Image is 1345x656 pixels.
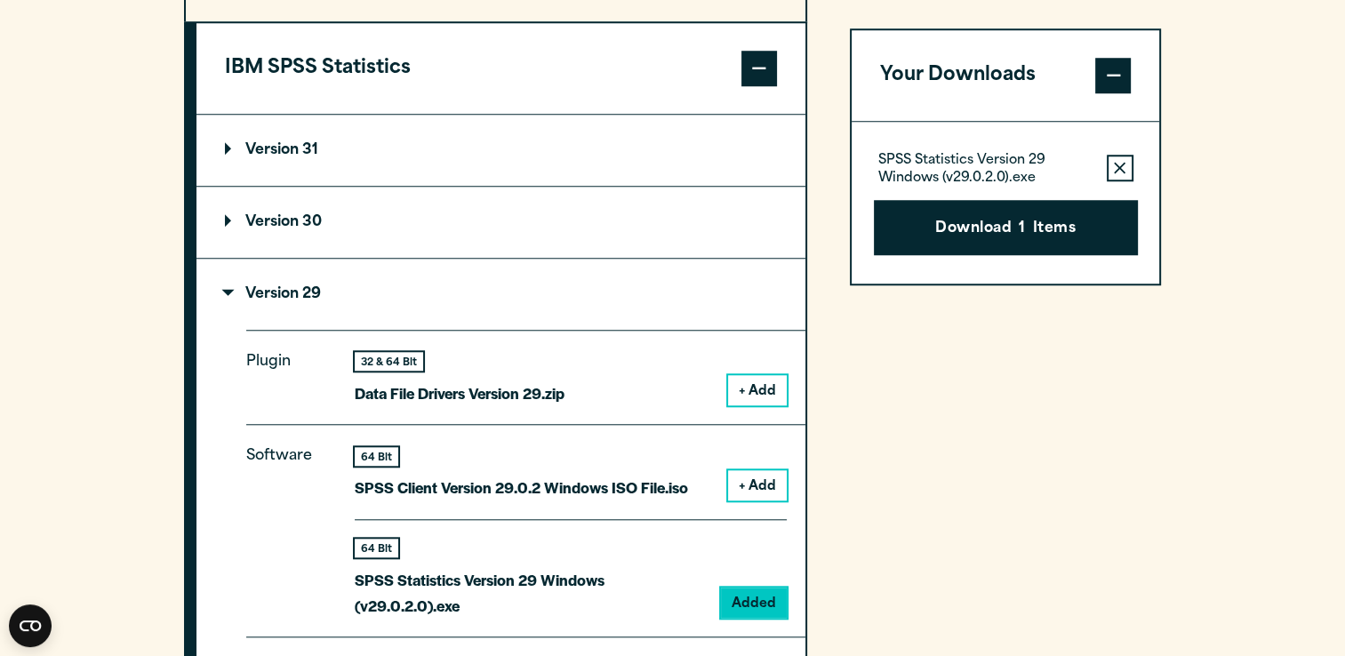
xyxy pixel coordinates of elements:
p: SPSS Statistics Version 29 Windows (v29.0.2.0).exe [878,152,1093,188]
button: Open CMP widget [9,604,52,647]
button: Your Downloads [852,30,1160,121]
summary: Version 29 [196,259,805,330]
button: Added [721,588,787,618]
div: 64 Bit [355,447,398,466]
p: Version 31 [225,143,318,157]
p: Plugin [246,349,326,392]
p: Data File Drivers Version 29.zip [355,380,564,406]
div: 32 & 64 Bit [355,352,423,371]
summary: Version 30 [196,187,805,258]
button: + Add [728,470,787,500]
button: Download1Items [874,200,1138,255]
button: IBM SPSS Statistics [196,23,805,114]
summary: Version 31 [196,115,805,186]
p: Version 29 [225,287,321,301]
p: Version 30 [225,215,322,229]
span: 1 [1019,218,1025,241]
p: SPSS Statistics Version 29 Windows (v29.0.2.0).exe [355,567,707,619]
div: Your Downloads [852,121,1160,284]
p: Software [246,444,326,604]
div: 64 Bit [355,539,398,557]
button: + Add [728,375,787,405]
p: SPSS Client Version 29.0.2 Windows ISO File.iso [355,475,688,500]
